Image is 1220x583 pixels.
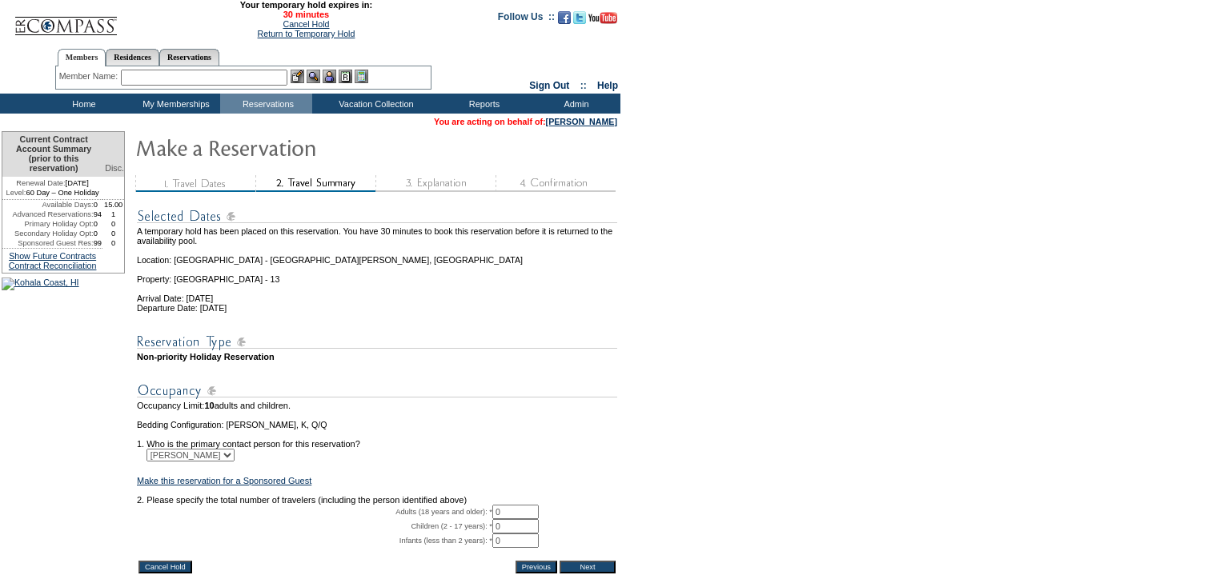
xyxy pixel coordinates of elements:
[2,177,102,188] td: [DATE]
[9,261,97,270] a: Contract Reconciliation
[588,12,617,24] img: Subscribe to our YouTube Channel
[138,561,192,573] input: Cancel Hold
[137,381,617,401] img: subTtlOccupancy.gif
[546,117,617,126] a: [PERSON_NAME]
[137,495,617,505] td: 2. Please specify the total number of travelers (including the person identified above)
[137,476,311,485] a: Make this reservation for a Sponsored Guest
[323,70,336,83] img: Impersonate
[2,229,94,238] td: Secondary Holiday Opt:
[307,70,320,83] img: View
[220,94,312,114] td: Reservations
[204,401,214,410] span: 10
[94,229,103,238] td: 0
[255,175,375,192] img: step2_state2.gif
[588,16,617,26] a: Subscribe to our YouTube Channel
[137,533,492,548] td: Infants (less than 2 years): *
[516,561,557,573] input: Previous
[102,200,124,210] td: 15.00
[94,238,103,248] td: 99
[2,210,94,219] td: Advanced Reservations:
[258,29,355,38] a: Return to Temporary Hold
[137,206,617,226] img: subTtlSelectedDates.gif
[434,117,617,126] span: You are acting on behalf of:
[2,278,79,290] img: Kohala Coast, HI
[2,188,102,200] td: 60 Day – One Holiday
[59,70,121,83] div: Member Name:
[560,561,616,573] input: Next
[2,219,94,229] td: Primary Holiday Opt:
[9,251,96,261] a: Show Future Contracts
[528,94,620,114] td: Admin
[137,265,617,284] td: Property: [GEOGRAPHIC_DATA] - 13
[94,200,103,210] td: 0
[128,94,220,114] td: My Memberships
[558,16,571,26] a: Become our fan on Facebook
[137,332,617,352] img: subTtlResType.gif
[102,210,124,219] td: 1
[102,219,124,229] td: 0
[375,175,496,192] img: step3_state1.gif
[2,132,102,177] td: Current Contract Account Summary (prior to this reservation)
[137,303,617,313] td: Departure Date: [DATE]
[573,11,586,24] img: Follow us on Twitter
[558,11,571,24] img: Become our fan on Facebook
[496,175,616,192] img: step4_state1.gif
[36,94,128,114] td: Home
[137,429,617,449] td: 1. Who is the primary contact person for this reservation?
[137,505,492,519] td: Adults (18 years and older): *
[580,80,587,91] span: ::
[137,226,617,246] td: A temporary hold has been placed on this reservation. You have 30 minutes to book this reservatio...
[106,49,159,66] a: Residences
[339,70,352,83] img: Reservations
[159,49,219,66] a: Reservations
[102,238,124,248] td: 0
[2,238,94,248] td: Sponsored Guest Res:
[135,131,455,163] img: Make Reservation
[137,420,617,429] td: Bedding Configuration: [PERSON_NAME], K, Q/Q
[436,94,528,114] td: Reports
[137,519,492,533] td: Children (2 - 17 years): *
[102,229,124,238] td: 0
[135,175,255,192] img: step1_state3.gif
[16,178,65,188] span: Renewal Date:
[14,3,118,36] img: Compass Home
[597,80,618,91] a: Help
[529,80,569,91] a: Sign Out
[94,210,103,219] td: 94
[137,246,617,265] td: Location: [GEOGRAPHIC_DATA] - [GEOGRAPHIC_DATA][PERSON_NAME], [GEOGRAPHIC_DATA]
[94,219,103,229] td: 0
[137,352,617,361] td: Non-priority Holiday Reservation
[126,10,486,19] span: 30 minutes
[291,70,304,83] img: b_edit.gif
[312,94,436,114] td: Vacation Collection
[105,163,124,173] span: Disc.
[283,19,329,29] a: Cancel Hold
[2,200,94,210] td: Available Days:
[137,284,617,303] td: Arrival Date: [DATE]
[58,49,106,66] a: Members
[355,70,368,83] img: b_calculator.gif
[498,10,555,29] td: Follow Us ::
[573,16,586,26] a: Follow us on Twitter
[137,401,617,410] td: Occupancy Limit: adults and children.
[6,188,26,198] span: Level:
